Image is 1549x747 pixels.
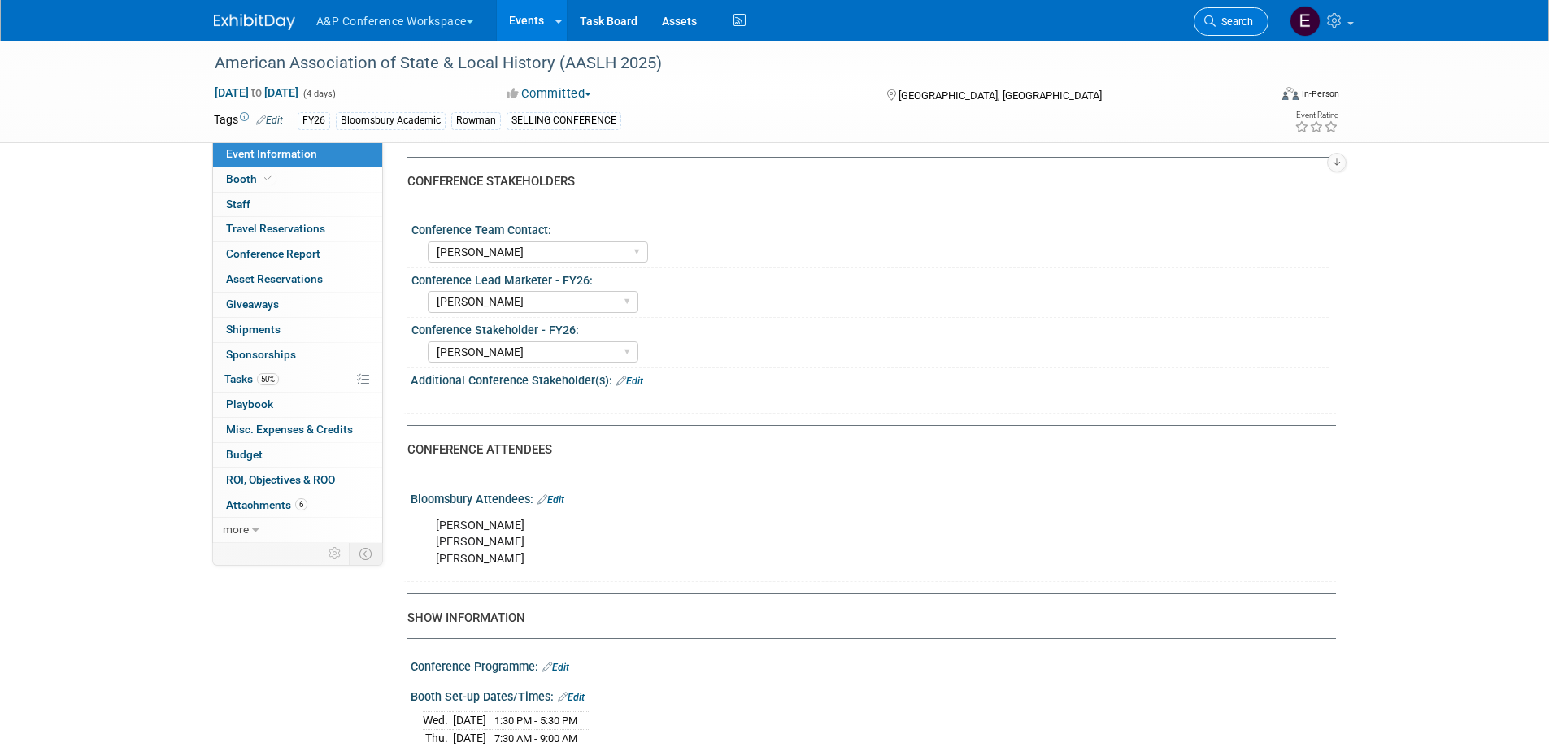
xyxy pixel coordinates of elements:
[1173,85,1340,109] div: Event Format
[453,729,486,746] td: [DATE]
[537,494,564,506] a: Edit
[423,729,453,746] td: Thu.
[453,712,486,730] td: [DATE]
[226,198,250,211] span: Staff
[336,112,446,129] div: Bloomsbury Academic
[411,654,1336,675] div: Conference Programme:
[226,222,325,235] span: Travel Reservations
[321,543,350,564] td: Personalize Event Tab Strip
[411,318,1329,338] div: Conference Stakeholder - FY26:
[213,343,382,367] a: Sponsorships
[1294,111,1338,119] div: Event Rating
[1194,7,1268,36] a: Search
[213,193,382,217] a: Staff
[295,498,307,510] span: 6
[226,247,320,260] span: Conference Report
[558,692,585,703] a: Edit
[256,115,283,126] a: Edit
[213,318,382,342] a: Shipments
[213,443,382,467] a: Budget
[501,85,598,102] button: Committed
[494,732,577,745] span: 7:30 AM - 9:00 AM
[411,684,1336,706] div: Booth Set-up Dates/Times:
[226,172,276,185] span: Booth
[213,468,382,493] a: ROI, Objectives & ROO
[298,112,330,129] div: FY26
[616,376,643,387] a: Edit
[411,268,1329,289] div: Conference Lead Marketer - FY26:
[213,142,382,167] a: Event Information
[423,712,453,730] td: Wed.
[213,293,382,317] a: Giveaways
[542,662,569,673] a: Edit
[223,523,249,536] span: more
[213,242,382,267] a: Conference Report
[1282,87,1299,100] img: Format-Inperson.png
[424,510,1157,575] div: [PERSON_NAME] [PERSON_NAME] [PERSON_NAME]
[226,348,296,361] span: Sponsorships
[226,397,273,410] span: Playbook
[407,441,1324,458] div: CONFERENCE ATTENDEES
[226,448,263,461] span: Budget
[213,393,382,417] a: Playbook
[257,373,279,385] span: 50%
[411,368,1336,389] div: Additional Conference Stakeholder(s):
[226,473,335,486] span: ROI, Objectives & ROO
[226,297,279,311] span: Giveaways
[213,217,382,241] a: Travel Reservations
[349,543,382,564] td: Toggle Event Tabs
[407,173,1324,190] div: CONFERENCE STAKEHOLDERS
[507,112,621,129] div: SELLING CONFERENCE
[226,498,307,511] span: Attachments
[226,272,323,285] span: Asset Reservations
[213,367,382,392] a: Tasks50%
[226,423,353,436] span: Misc. Expenses & Credits
[214,14,295,30] img: ExhibitDay
[1290,6,1321,37] img: Elena McAnespie
[214,85,299,100] span: [DATE] [DATE]
[899,89,1102,102] span: [GEOGRAPHIC_DATA], [GEOGRAPHIC_DATA]
[226,323,281,336] span: Shipments
[264,174,272,183] i: Booth reservation complete
[411,218,1329,238] div: Conference Team Contact:
[249,86,264,99] span: to
[302,89,336,99] span: (4 days)
[411,487,1336,508] div: Bloomsbury Attendees:
[451,112,501,129] div: Rowman
[494,714,577,727] span: 1:30 PM - 5:30 PM
[226,147,317,160] span: Event Information
[213,267,382,292] a: Asset Reservations
[209,49,1244,78] div: American Association of State & Local History (AASLH 2025)
[213,167,382,192] a: Booth
[214,111,283,130] td: Tags
[213,418,382,442] a: Misc. Expenses & Credits
[213,493,382,518] a: Attachments6
[1301,88,1339,100] div: In-Person
[213,518,382,542] a: more
[407,610,1324,627] div: SHOW INFORMATION
[224,372,279,385] span: Tasks
[1216,15,1253,28] span: Search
